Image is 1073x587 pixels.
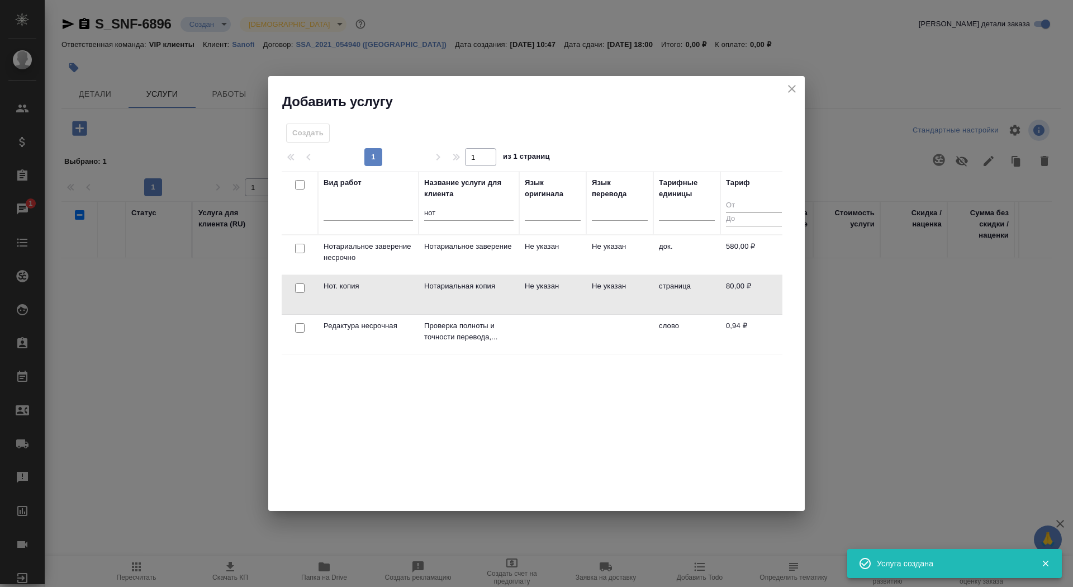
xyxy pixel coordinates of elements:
p: Нотариальное заверение [424,241,514,252]
td: слово [653,315,720,354]
td: док. [653,235,720,274]
div: Услуга создана [877,558,1024,569]
td: страница [653,275,720,314]
td: Не указан [586,275,653,314]
td: 580,00 ₽ [720,235,787,274]
td: Не указан [519,275,586,314]
div: Язык оригинала [525,177,581,200]
input: До [726,212,782,226]
button: close [784,81,800,97]
button: Закрыть [1034,558,1057,569]
div: Название услуги для клиента [424,177,514,200]
div: Вид работ [324,177,362,188]
input: От [726,199,782,213]
div: Тарифные единицы [659,177,715,200]
p: Проверка полноты и точности перевода,... [424,320,514,343]
h2: Добавить услугу [282,93,805,111]
span: из 1 страниц [503,150,550,166]
td: 0,94 ₽ [720,315,787,354]
p: Нотариальное заверение несрочно [324,241,413,263]
p: Нот. копия [324,281,413,292]
p: Редактура несрочная [324,320,413,332]
td: Не указан [586,235,653,274]
td: Не указан [519,235,586,274]
p: Нотариальная копия [424,281,514,292]
div: Тариф [726,177,750,188]
td: 80,00 ₽ [720,275,787,314]
div: Язык перевода [592,177,648,200]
